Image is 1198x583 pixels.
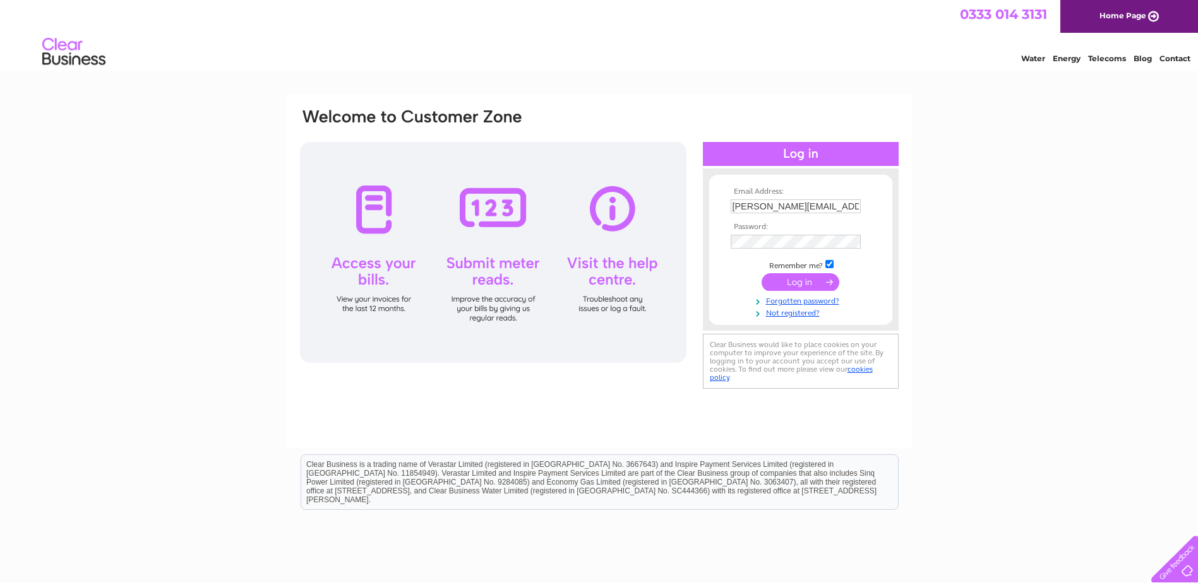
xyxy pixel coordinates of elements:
[762,273,839,291] input: Submit
[728,258,874,271] td: Remember me?
[1021,54,1045,63] a: Water
[731,306,874,318] a: Not registered?
[728,187,874,196] th: Email Address:
[42,33,106,71] img: logo.png
[301,7,898,61] div: Clear Business is a trading name of Verastar Limited (registered in [GEOGRAPHIC_DATA] No. 3667643...
[731,294,874,306] a: Forgotten password?
[1088,54,1126,63] a: Telecoms
[710,365,873,382] a: cookies policy
[960,6,1047,22] a: 0333 014 3131
[703,334,899,389] div: Clear Business would like to place cookies on your computer to improve your experience of the sit...
[728,223,874,232] th: Password:
[1159,54,1190,63] a: Contact
[1134,54,1152,63] a: Blog
[1053,54,1081,63] a: Energy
